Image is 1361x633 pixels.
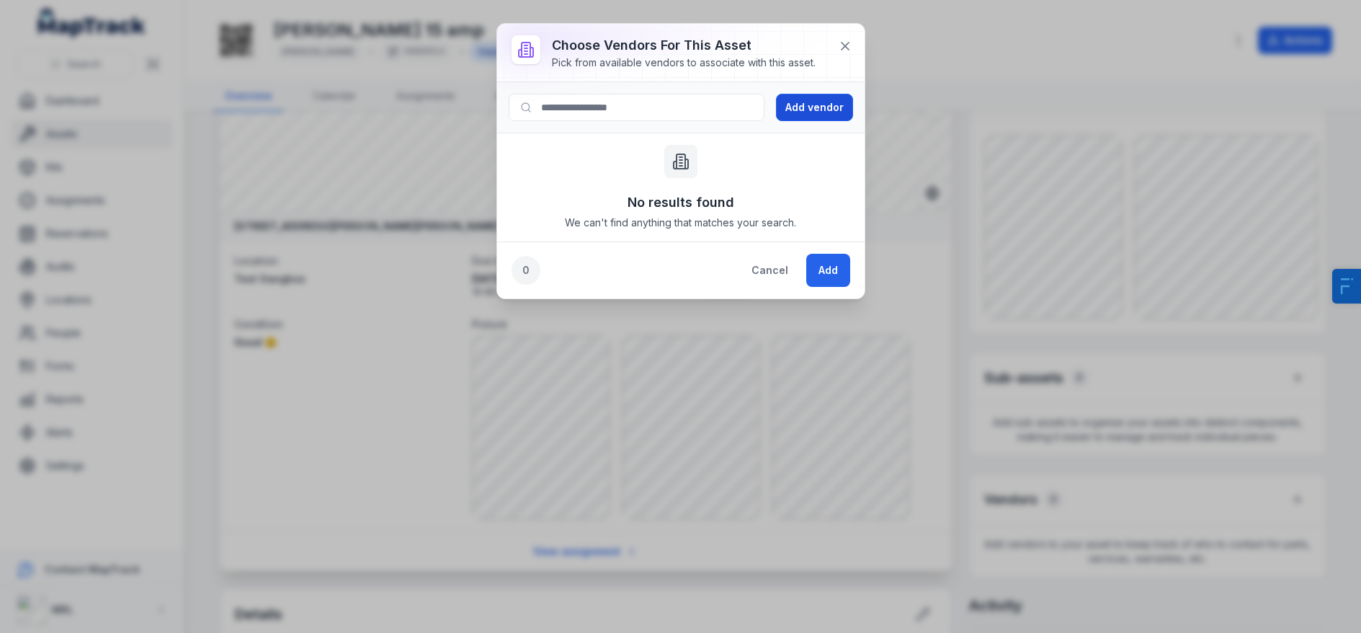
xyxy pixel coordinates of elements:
[512,256,540,285] div: 0
[628,192,734,213] h3: No results found
[739,254,800,287] button: Cancel
[552,56,816,70] div: Pick from available vendors to associate with this asset.
[776,94,853,121] button: Add vendor
[565,216,796,230] span: We can't find anything that matches your search.
[552,35,816,56] h3: Choose vendors for this asset
[806,254,850,287] button: Add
